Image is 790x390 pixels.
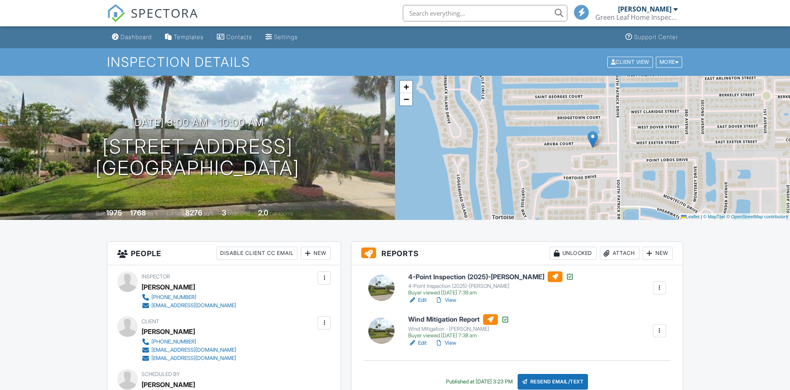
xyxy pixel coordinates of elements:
span: bedrooms [228,210,250,217]
h1: Inspection Details [107,55,683,69]
a: Edit [408,296,427,304]
a: View [435,339,456,347]
a: Dashboard [109,30,155,45]
a: Templates [162,30,207,45]
div: More [656,56,683,68]
a: Edit [408,339,427,347]
a: [EMAIL_ADDRESS][DOMAIN_NAME] [142,346,236,354]
a: Contacts [214,30,256,45]
a: Zoom out [400,93,412,105]
h3: Reports [351,242,683,265]
span: bathrooms [270,210,293,217]
a: [EMAIL_ADDRESS][DOMAIN_NAME] [142,301,236,310]
div: [PERSON_NAME] [142,325,195,338]
a: Wind Mitigation Report Wind Mitigation - [PERSON_NAME] Buyer viewed [DATE] 7:38 am [408,314,509,339]
span: Inspector [142,273,170,280]
span: Lot Size [167,210,184,217]
div: Client View [607,56,653,68]
a: 4-Point Inspection (2025)-[PERSON_NAME] 4-Point Inspection (2025)-[PERSON_NAME] Buyer viewed [DAT... [408,271,574,296]
div: 1768 [130,208,146,217]
div: [PHONE_NUMBER] [151,339,196,345]
a: Client View [606,58,655,65]
span: + [404,82,409,92]
div: 3 [222,208,226,217]
div: Attach [600,247,639,260]
a: View [435,296,456,304]
input: Search everything... [403,5,567,21]
a: Zoom in [400,81,412,93]
div: [PERSON_NAME] [618,5,671,13]
div: 2.0 [258,208,268,217]
a: © OpenStreetMap contributors [727,214,788,219]
div: Disable Client CC Email [216,247,297,260]
div: New [301,247,331,260]
h3: People [107,242,341,265]
a: [PHONE_NUMBER] [142,293,236,301]
a: © MapTiler [703,214,725,219]
span: Built [96,210,105,217]
span: sq. ft. [147,210,159,217]
a: Settings [262,30,301,45]
div: [PERSON_NAME] [142,281,195,293]
img: The Best Home Inspection Software - Spectora [107,4,125,22]
div: Support Center [634,33,678,40]
div: [EMAIL_ADDRESS][DOMAIN_NAME] [151,347,236,353]
div: Templates [174,33,204,40]
div: 4-Point Inspection (2025)-[PERSON_NAME] [408,283,574,290]
div: New [643,247,673,260]
div: 8276 [185,208,202,217]
a: [EMAIL_ADDRESS][DOMAIN_NAME] [142,354,236,362]
div: Green Leaf Home Inspections Inc. [595,13,678,21]
div: Contacts [226,33,252,40]
div: [PHONE_NUMBER] [151,294,196,301]
div: [EMAIL_ADDRESS][DOMAIN_NAME] [151,355,236,362]
span: − [404,94,409,104]
div: Resend Email/Text [518,374,588,390]
h6: Wind Mitigation Report [408,314,509,325]
a: Support Center [622,30,681,45]
span: sq.ft. [204,210,214,217]
div: Dashboard [121,33,152,40]
img: Marker [588,131,598,148]
span: Scheduled By [142,371,180,377]
a: SPECTORA [107,11,198,28]
div: Buyer viewed [DATE] 7:38 am [408,332,509,339]
div: [EMAIL_ADDRESS][DOMAIN_NAME] [151,302,236,309]
h1: [STREET_ADDRESS] [GEOGRAPHIC_DATA] [95,136,300,180]
div: Unlocked [550,247,597,260]
h6: 4-Point Inspection (2025)-[PERSON_NAME] [408,271,574,282]
div: Buyer viewed [DATE] 7:39 am [408,290,574,296]
div: 1975 [106,208,122,217]
span: | [701,214,702,219]
a: [PHONE_NUMBER] [142,338,236,346]
div: Settings [274,33,298,40]
span: Client [142,318,159,325]
div: Published at [DATE] 3:23 PM [446,378,513,385]
h3: [DATE] 9:00 am - 10:00 am [131,117,264,128]
span: SPECTORA [131,4,198,21]
div: Wind Mitigation - [PERSON_NAME] [408,326,509,332]
a: Leaflet [681,214,699,219]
